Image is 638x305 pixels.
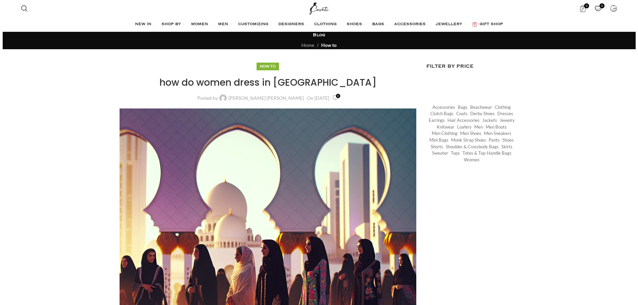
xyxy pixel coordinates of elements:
[228,96,304,100] a: [PERSON_NAME] [PERSON_NAME]
[278,18,307,31] a: DESIGNERS
[591,2,605,15] a: 0
[432,130,457,137] a: Men Clothing (418 items)
[426,63,519,70] h3: Filter by price
[336,94,340,98] span: 0
[161,22,181,27] span: SHOP BY
[219,94,227,102] img: author-avatar
[437,124,454,130] a: Knitwear (436 items)
[464,157,479,163] a: Women (20,732 items)
[472,22,477,26] img: GiftBag
[218,18,231,31] a: MEN
[470,104,492,110] a: Beachwear (431 items)
[260,64,276,68] a: How to
[278,22,304,27] span: DESIGNERS
[313,32,325,38] h3: Blog
[347,18,365,31] a: SHOES
[497,110,513,117] a: Dresses (9,342 items)
[480,22,503,27] span: GIFT SHOP
[495,104,511,110] a: Clothing (17,472 items)
[301,42,314,48] a: Home
[599,3,605,8] span: 0
[457,124,472,130] a: Loafers (193 items)
[372,22,384,27] span: BAGS
[238,18,272,31] a: CUSTOMIZING
[308,5,330,11] a: Site logo
[432,150,448,156] a: Sweater (219 items)
[474,124,483,130] a: Men (1,906 items)
[307,95,329,101] time: On [DATE]
[576,2,589,15] a: 0
[18,18,621,31] div: Main navigation
[347,22,362,27] span: SHOES
[501,144,512,150] a: Skirts (969 items)
[482,117,497,124] a: Jackets (1,107 items)
[446,144,499,150] a: Shoulder & Crossbody Bags (675 items)
[161,18,184,31] a: SHOP BY
[436,22,462,27] span: JEWELLERY
[447,117,480,124] a: Hair Accessories (245 items)
[218,22,228,27] span: MEN
[458,104,468,110] a: Bags (1,749 items)
[591,2,605,15] div: My Wishlist
[470,110,495,117] a: Derby shoes (233 items)
[463,150,511,156] a: Totes & Top-Handle Bags (361 items)
[502,137,514,143] a: Shoes (294 items)
[484,130,511,137] a: Men Sneakers (154 items)
[18,2,31,15] a: Search
[431,144,443,150] a: Shorts (286 items)
[500,117,515,124] a: Jewelry (409 items)
[394,18,429,31] a: ACCESSORIES
[489,137,500,143] a: Pants (1,279 items)
[120,76,417,89] h1: how do women dress in [GEOGRAPHIC_DATA]
[321,42,337,48] a: How to
[472,18,503,31] a: GIFT SHOP
[451,150,460,156] a: Tops (2,734 items)
[436,18,466,31] a: JEWELLERY
[429,137,448,143] a: Mini Bags (369 items)
[314,18,340,31] a: CLOTHING
[372,18,387,31] a: BAGS
[584,3,589,8] span: 0
[238,22,268,27] span: CUSTOMIZING
[456,110,468,117] a: Coats (375 items)
[314,22,337,27] span: CLOTHING
[191,22,208,27] span: WOMEN
[333,94,339,102] a: 0
[191,18,211,31] a: WOMEN
[432,104,455,110] a: Accessories (745 items)
[486,124,507,130] a: Men Boots (296 items)
[197,96,218,100] span: Posted by
[135,22,151,27] span: NEW IN
[430,110,453,117] a: Clutch Bags (155 items)
[394,22,426,27] span: ACCESSORIES
[135,18,155,31] a: NEW IN
[451,137,486,143] a: Monk strap shoes (262 items)
[429,117,445,124] a: Earrings (185 items)
[460,130,481,137] a: Men Shoes (1,372 items)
